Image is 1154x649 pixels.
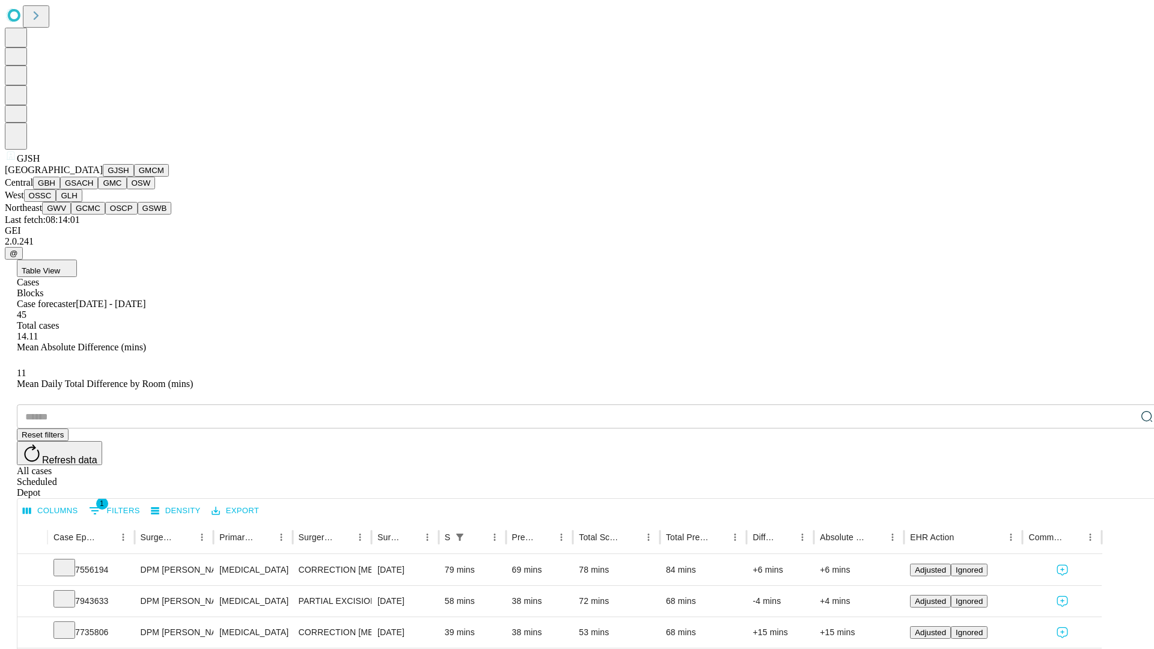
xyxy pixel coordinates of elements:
div: +15 mins [753,617,808,648]
div: Total Scheduled Duration [579,532,622,542]
div: 78 mins [579,555,654,585]
span: Central [5,177,33,187]
button: Menu [1082,529,1099,546]
button: Sort [469,529,486,546]
button: Refresh data [17,441,102,465]
button: GSACH [60,177,98,189]
div: GEI [5,225,1149,236]
div: EHR Action [910,532,954,542]
button: GBH [33,177,60,189]
span: Mean Absolute Difference (mins) [17,342,146,352]
button: GCMC [71,202,105,215]
span: Table View [22,266,60,275]
span: Ignored [956,565,983,574]
button: GSWB [138,202,172,215]
span: Northeast [5,203,42,213]
div: [DATE] [377,617,433,648]
button: GJSH [103,164,134,177]
button: Menu [553,529,570,546]
button: Menu [273,529,290,546]
button: Ignored [951,626,988,639]
button: Sort [955,529,972,546]
span: Ignored [956,597,983,606]
button: Ignored [951,595,988,608]
button: Menu [486,529,503,546]
span: Refresh data [42,455,97,465]
div: Absolute Difference [820,532,866,542]
div: +6 mins [753,555,808,585]
button: Sort [335,529,352,546]
button: GMC [98,177,126,189]
div: 7556194 [53,555,129,585]
div: [MEDICAL_DATA] [219,617,286,648]
span: Total cases [17,320,59,331]
div: 38 mins [512,617,567,648]
span: West [5,190,24,200]
div: Comments [1028,532,1063,542]
div: 1 active filter [451,529,468,546]
button: Adjusted [910,564,951,576]
button: Expand [23,623,41,644]
div: 38 mins [512,586,567,617]
div: +6 mins [820,555,898,585]
div: Case Epic Id [53,532,97,542]
button: Sort [256,529,273,546]
button: Reset filters [17,428,69,441]
button: Menu [884,529,901,546]
button: Adjusted [910,595,951,608]
button: Export [209,502,262,520]
div: [DATE] [377,555,433,585]
span: [GEOGRAPHIC_DATA] [5,165,103,175]
button: Menu [794,529,811,546]
div: Total Predicted Duration [666,532,709,542]
button: Menu [1003,529,1019,546]
div: 79 mins [445,555,500,585]
button: Sort [710,529,727,546]
div: [MEDICAL_DATA] [219,555,286,585]
div: 58 mins [445,586,500,617]
div: 84 mins [666,555,741,585]
span: GJSH [17,153,40,163]
span: 14.11 [17,331,38,341]
button: Expand [23,560,41,581]
button: Show filters [86,501,143,520]
button: Sort [867,529,884,546]
div: CORRECTION [MEDICAL_DATA] [299,617,365,648]
button: Menu [115,529,132,546]
button: Menu [352,529,368,546]
div: DPM [PERSON_NAME] [PERSON_NAME] [141,617,207,648]
div: 7943633 [53,586,129,617]
span: Case forecaster [17,299,76,309]
button: Menu [640,529,657,546]
div: [DATE] [377,586,433,617]
button: OSCP [105,202,138,215]
span: Adjusted [915,628,946,637]
span: Last fetch: 08:14:01 [5,215,80,225]
span: 11 [17,368,26,378]
button: Density [148,502,204,520]
div: Surgery Name [299,532,334,542]
div: 72 mins [579,586,654,617]
span: Reset filters [22,430,64,439]
div: +15 mins [820,617,898,648]
div: DPM [PERSON_NAME] [PERSON_NAME] [141,586,207,617]
button: Menu [419,529,436,546]
div: PARTIAL EXCISION PHALANX OF TOE [299,586,365,617]
span: Mean Daily Total Difference by Room (mins) [17,379,193,389]
div: Difference [753,532,776,542]
button: Ignored [951,564,988,576]
span: Adjusted [915,597,946,606]
button: Menu [727,529,743,546]
span: @ [10,249,18,258]
button: Show filters [451,529,468,546]
div: 68 mins [666,617,741,648]
button: Sort [623,529,640,546]
span: 1 [96,498,108,510]
button: Sort [402,529,419,546]
button: Select columns [20,502,81,520]
div: [MEDICAL_DATA] [219,586,286,617]
div: -4 mins [753,586,808,617]
button: OSW [127,177,156,189]
div: CORRECTION [MEDICAL_DATA], DOUBLE [MEDICAL_DATA] [299,555,365,585]
button: OSSC [24,189,56,202]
